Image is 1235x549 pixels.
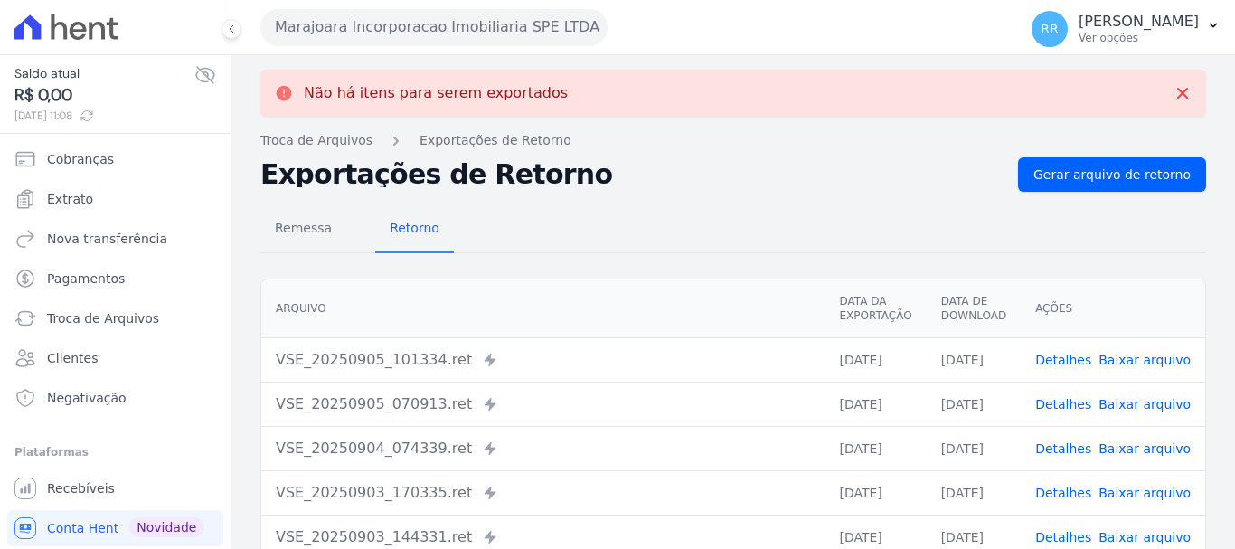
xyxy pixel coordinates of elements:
a: Negativação [7,380,223,416]
span: Nova transferência [47,230,167,248]
a: Baixar arquivo [1098,397,1191,412]
th: Ações [1021,279,1205,338]
td: [DATE] [927,426,1021,470]
div: VSE_20250903_144331.ret [276,526,810,548]
a: Detalhes [1035,486,1091,500]
span: Conta Hent [47,519,118,537]
div: Plataformas [14,441,216,463]
a: Detalhes [1035,397,1091,412]
td: [DATE] [825,470,926,515]
span: Extrato [47,190,93,208]
a: Cobranças [7,141,223,177]
a: Clientes [7,340,223,376]
span: R$ 0,00 [14,83,194,108]
span: Remessa [264,210,343,246]
td: [DATE] [927,470,1021,515]
a: Baixar arquivo [1098,530,1191,544]
th: Data da Exportação [825,279,926,338]
div: VSE_20250905_101334.ret [276,349,810,371]
div: VSE_20250903_170335.ret [276,482,810,504]
span: Clientes [47,349,98,367]
th: Data de Download [927,279,1021,338]
a: Troca de Arquivos [7,300,223,336]
p: Não há itens para serem exportados [304,84,568,102]
span: Saldo atual [14,64,194,83]
span: Retorno [379,210,450,246]
td: [DATE] [825,426,926,470]
td: [DATE] [927,337,1021,382]
span: RR [1041,23,1058,35]
nav: Breadcrumb [260,131,1206,150]
a: Remessa [260,206,346,253]
span: Negativação [47,389,127,407]
td: [DATE] [927,382,1021,426]
span: Gerar arquivo de retorno [1033,166,1191,184]
a: Baixar arquivo [1098,353,1191,367]
a: Exportações de Retorno [420,131,571,150]
a: Extrato [7,181,223,217]
a: Detalhes [1035,530,1091,544]
a: Nova transferência [7,221,223,257]
a: Baixar arquivo [1098,441,1191,456]
span: Cobranças [47,150,114,168]
span: Novidade [129,517,203,537]
a: Gerar arquivo de retorno [1018,157,1206,192]
div: VSE_20250905_070913.ret [276,393,810,415]
a: Pagamentos [7,260,223,297]
a: Retorno [375,206,454,253]
span: Pagamentos [47,270,125,288]
p: [PERSON_NAME] [1079,13,1199,31]
div: VSE_20250904_074339.ret [276,438,810,459]
td: [DATE] [825,337,926,382]
span: [DATE] 11:08 [14,108,194,124]
span: Troca de Arquivos [47,309,159,327]
a: Detalhes [1035,441,1091,456]
a: Troca de Arquivos [260,131,372,150]
button: RR [PERSON_NAME] Ver opções [1017,4,1235,54]
td: [DATE] [825,382,926,426]
a: Detalhes [1035,353,1091,367]
button: Marajoara Incorporacao Imobiliaria SPE LTDA [260,9,608,45]
a: Conta Hent Novidade [7,510,223,546]
p: Ver opções [1079,31,1199,45]
h2: Exportações de Retorno [260,162,1004,187]
a: Recebíveis [7,470,223,506]
span: Recebíveis [47,479,115,497]
th: Arquivo [261,279,825,338]
a: Baixar arquivo [1098,486,1191,500]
